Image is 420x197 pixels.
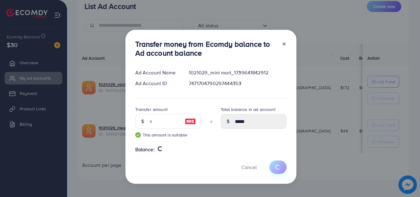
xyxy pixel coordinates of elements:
label: Total balance in ad account [221,106,275,112]
div: 7471704790297444353 [184,80,291,87]
button: Cancel [234,160,264,174]
div: Ad Account ID [130,80,184,87]
h3: Transfer money from Ecomdy balance to Ad account balance [135,40,277,57]
span: Balance: [135,146,155,153]
img: guide [135,132,141,138]
label: Transfer amount [135,106,168,112]
small: This amount is suitable [135,132,201,138]
span: Cancel [241,164,257,171]
div: 1021029_mini mart_1739641842912 [184,69,291,76]
img: image [185,118,196,125]
div: Ad Account Name [130,69,184,76]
